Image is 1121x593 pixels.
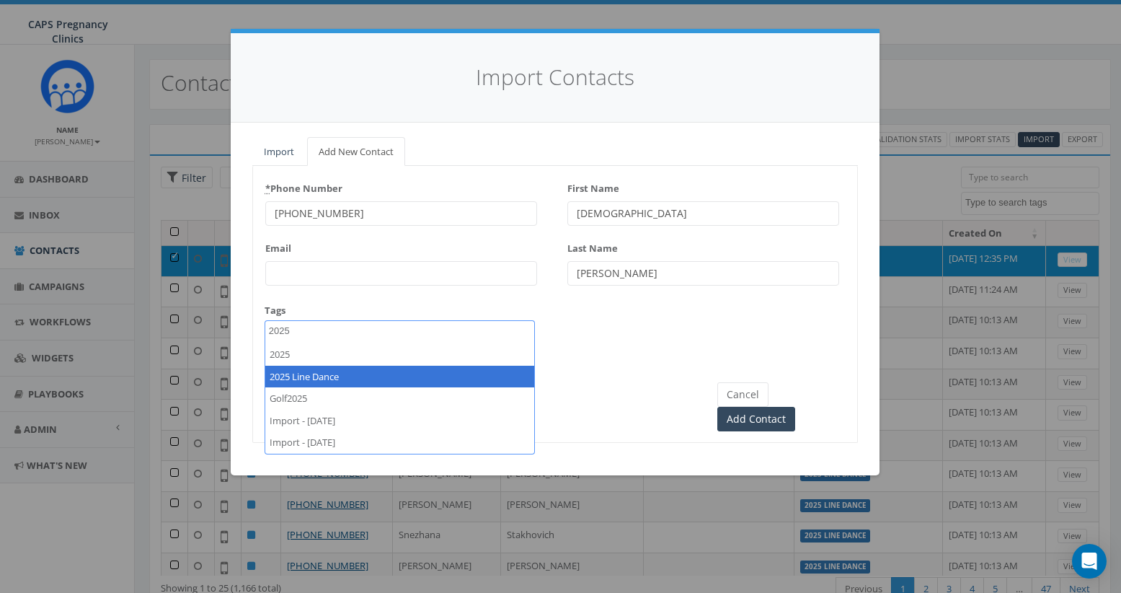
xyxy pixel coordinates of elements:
[265,431,534,454] li: Import - [DATE]
[265,177,342,196] label: Phone Number
[717,382,768,407] button: Cancel
[265,410,534,432] li: Import - [DATE]
[567,177,619,196] label: First Name
[717,407,795,431] input: Add Contact
[265,304,285,317] label: Tags
[265,237,291,255] label: Email
[265,366,534,388] li: 2025 Line Dance
[265,201,537,226] input: +1 214-248-4342
[252,62,858,93] h4: Import Contacts
[265,182,270,195] abbr: required
[1072,544,1107,579] div: Open Intercom Messenger
[265,343,534,366] li: 2025
[265,261,537,286] input: Enter a valid email address (e.g., example@domain.com)
[567,237,618,255] label: Last Name
[252,137,306,167] a: Import
[269,325,304,338] textarea: Search
[265,387,534,410] li: Golf2025
[307,137,405,167] a: Add New Contact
